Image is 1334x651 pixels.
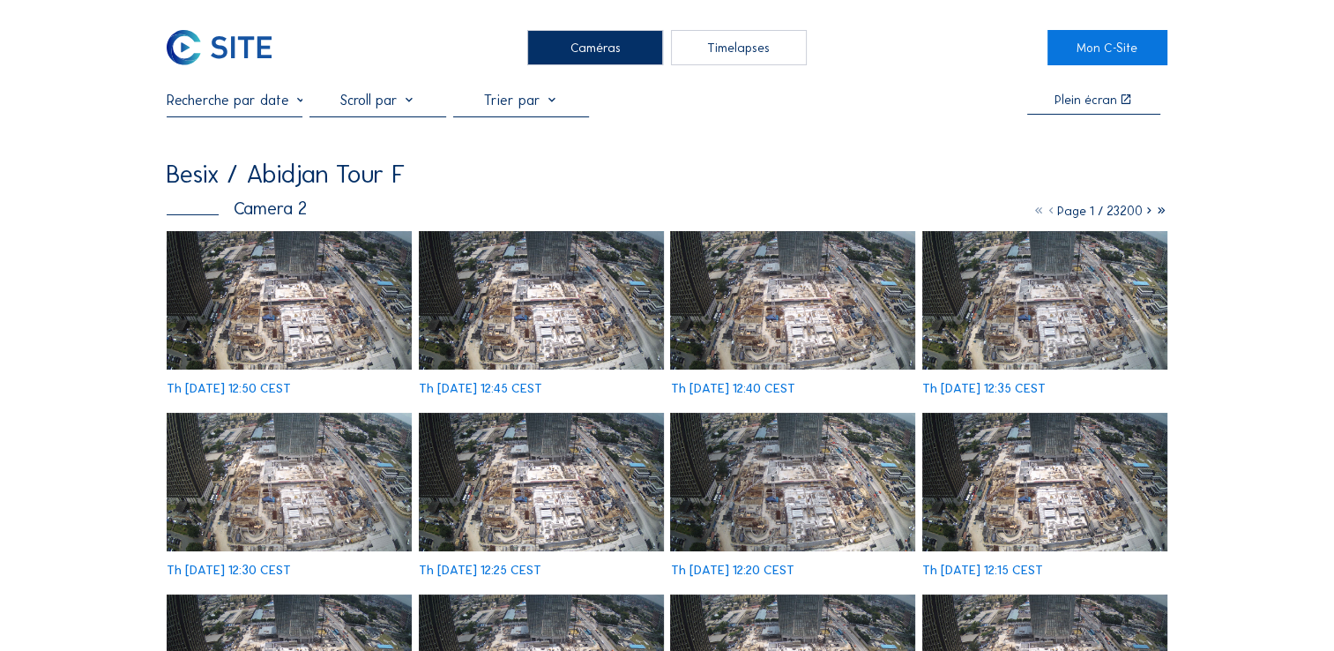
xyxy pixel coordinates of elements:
div: Camera 2 [167,199,307,217]
div: Timelapses [671,30,807,65]
img: C-SITE Logo [167,30,272,65]
img: image_53131285 [419,413,664,550]
a: C-SITE Logo [167,30,287,65]
img: image_53131372 [167,413,412,550]
a: Mon C-Site [1047,30,1167,65]
span: Page 1 / 23200 [1057,203,1143,219]
img: image_53131469 [922,231,1167,369]
div: Th [DATE] 12:25 CEST [419,564,541,576]
input: Recherche par date 󰅀 [167,92,302,108]
div: Th [DATE] 12:45 CEST [419,382,542,394]
img: image_53131893 [167,231,412,369]
div: Besix / Abidjan Tour F [167,162,406,188]
div: Th [DATE] 12:50 CEST [167,382,291,394]
img: image_53131720 [670,231,915,369]
div: Th [DATE] 12:15 CEST [922,564,1043,576]
div: Th [DATE] 12:30 CEST [167,564,291,576]
img: image_53131155 [670,413,915,550]
div: Caméras [527,30,663,65]
div: Plein écran [1055,94,1117,106]
div: Th [DATE] 12:35 CEST [922,382,1046,394]
img: image_53131817 [419,231,664,369]
div: Th [DATE] 12:40 CEST [670,382,794,394]
div: Th [DATE] 12:20 CEST [670,564,794,576]
img: image_53130927 [922,413,1167,550]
